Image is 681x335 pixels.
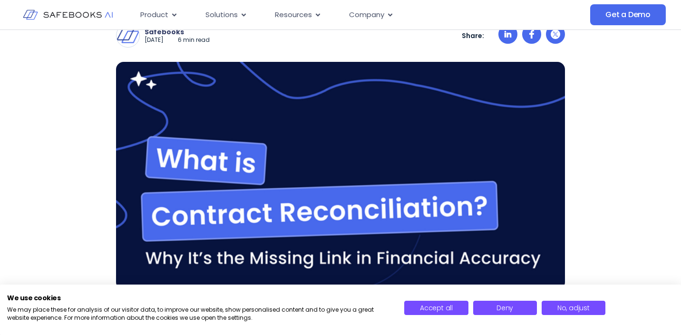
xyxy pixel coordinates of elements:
[473,301,537,315] button: Deny all cookies
[590,4,666,25] a: Get a Demo
[7,294,390,302] h2: We use cookies
[404,301,468,315] button: Accept all cookies
[178,36,210,44] p: 6 min read
[496,303,513,313] span: Deny
[349,10,384,20] span: Company
[542,301,605,315] button: Adjust cookie preferences
[145,36,164,44] p: [DATE]
[117,24,139,47] img: Safebooks
[205,10,238,20] span: Solutions
[145,28,210,36] p: Safebooks
[420,303,453,313] span: Accept all
[557,303,590,313] span: No, adjust
[7,306,390,322] p: We may place these for analysis of our visitor data, to improve our website, show personalised co...
[140,10,168,20] span: Product
[133,6,518,24] nav: Menu
[275,10,312,20] span: Resources
[133,6,518,24] div: Menu Toggle
[605,10,651,20] span: Get a Demo
[116,62,565,290] img: a blue sign that says, what is contact reconciliation?
[462,31,484,40] p: Share:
